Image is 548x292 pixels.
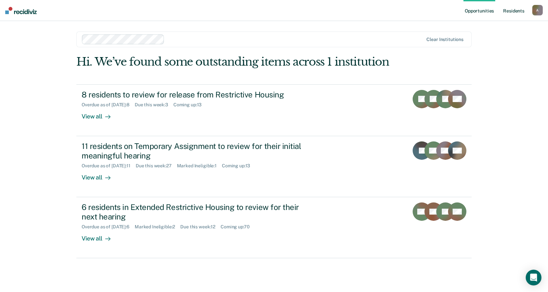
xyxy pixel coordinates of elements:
[135,102,173,108] div: Due this week : 3
[180,224,221,230] div: Due this week : 12
[82,229,118,242] div: View all
[135,224,180,230] div: Marked Ineligible : 2
[76,197,472,258] a: 6 residents in Extended Restrictive Housing to review for their next hearingOverdue as of [DATE]:...
[76,55,393,69] div: Hi. We’ve found some outstanding items across 1 institution
[82,168,118,181] div: View all
[82,163,136,169] div: Overdue as of [DATE] : 11
[532,5,543,15] button: A
[136,163,177,169] div: Due this week : 27
[177,163,222,169] div: Marked Ineligible : 1
[82,224,135,230] div: Overdue as of [DATE] : 6
[76,84,472,136] a: 8 residents to review for release from Restrictive HousingOverdue as of [DATE]:8Due this week:3Co...
[82,107,118,120] div: View all
[82,102,135,108] div: Overdue as of [DATE] : 8
[82,202,312,221] div: 6 residents in Extended Restrictive Housing to review for their next hearing
[82,141,312,160] div: 11 residents on Temporary Assignment to review for their initial meaningful hearing
[426,37,463,42] div: Clear institutions
[76,136,472,197] a: 11 residents on Temporary Assignment to review for their initial meaningful hearingOverdue as of ...
[222,163,255,169] div: Coming up : 13
[221,224,255,230] div: Coming up : 70
[82,90,312,99] div: 8 residents to review for release from Restrictive Housing
[173,102,207,108] div: Coming up : 13
[526,270,541,285] div: Open Intercom Messenger
[5,7,37,14] img: Recidiviz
